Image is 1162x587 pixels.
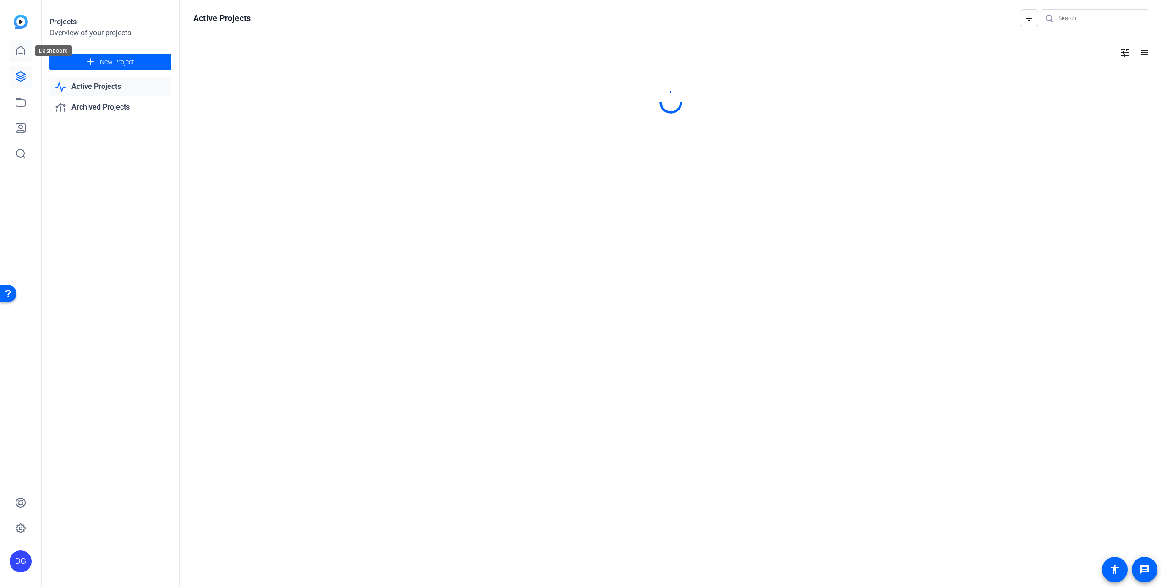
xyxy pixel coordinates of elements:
div: Dashboard [35,45,72,56]
div: Overview of your projects [49,27,171,38]
a: Active Projects [49,77,171,96]
mat-icon: message [1139,564,1150,575]
mat-icon: tune [1119,47,1130,58]
h1: Active Projects [193,13,251,24]
div: Projects [49,16,171,27]
mat-icon: accessibility [1109,564,1120,575]
img: blue-gradient.svg [14,15,28,29]
div: DG [10,550,32,572]
mat-icon: add [85,56,96,68]
mat-icon: list [1137,47,1148,58]
button: New Project [49,54,171,70]
mat-icon: filter_list [1024,13,1035,24]
span: New Project [100,57,134,67]
a: Archived Projects [49,98,171,117]
input: Search [1058,13,1141,24]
